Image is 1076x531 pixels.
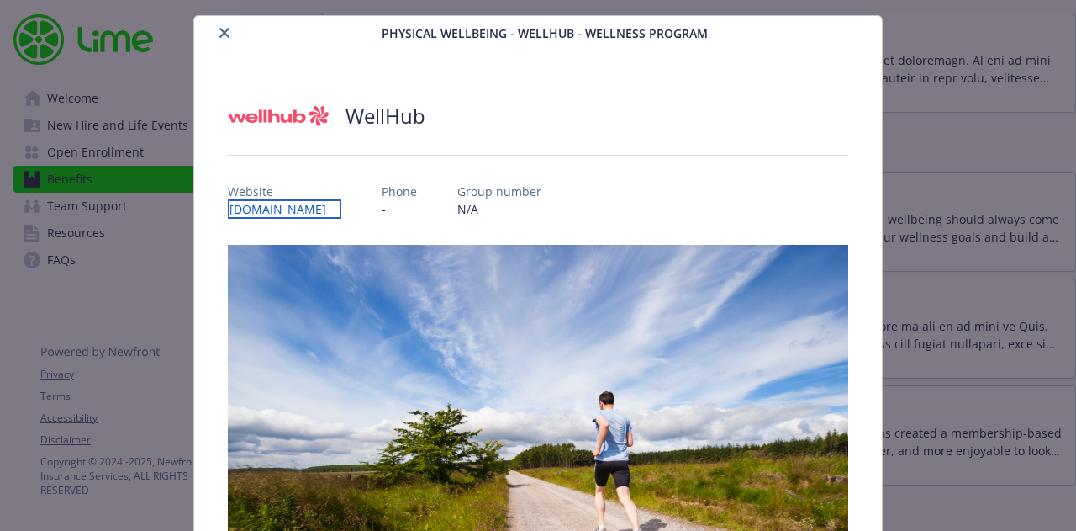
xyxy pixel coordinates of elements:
button: close [214,23,235,43]
img: Wellhub [228,91,329,141]
h2: WellHub [345,102,425,130]
p: N/A [457,200,541,218]
p: Website [228,183,341,200]
span: Physical Wellbeing - WellHub - Wellness Program [382,24,708,42]
p: - [382,200,417,218]
p: Group number [457,183,541,200]
p: Phone [382,183,417,200]
a: [DOMAIN_NAME] [228,199,341,219]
